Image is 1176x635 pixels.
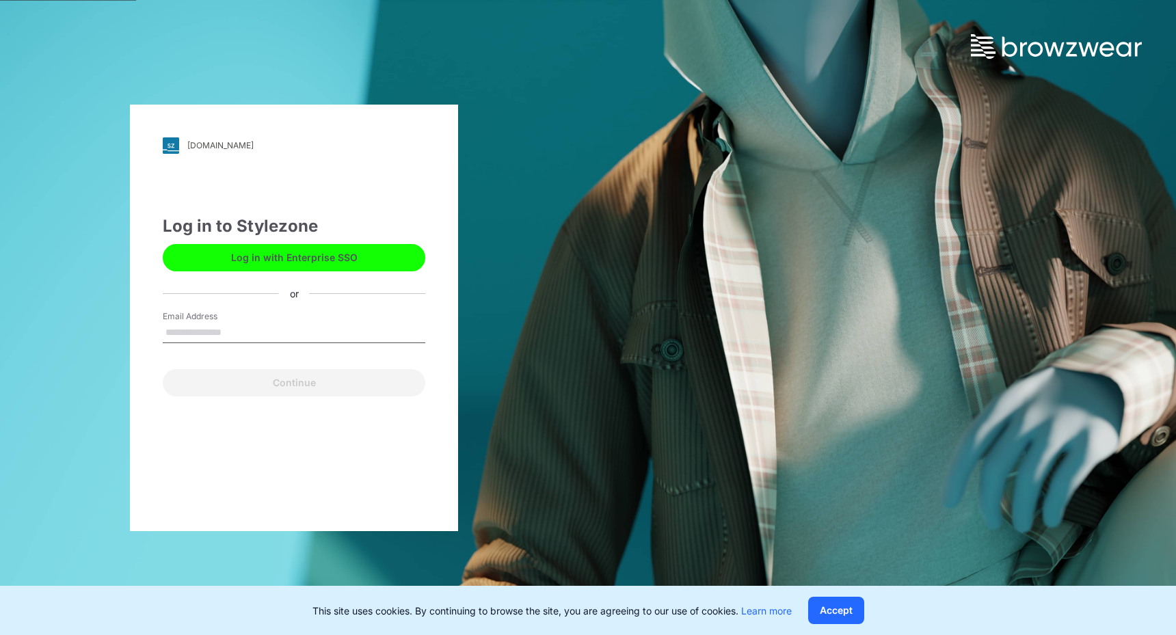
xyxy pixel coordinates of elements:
button: Accept [808,597,864,624]
img: browzwear-logo.73288ffb.svg [971,34,1142,59]
p: This site uses cookies. By continuing to browse the site, you are agreeing to our use of cookies. [312,604,792,618]
a: Learn more [741,605,792,617]
label: Email Address [163,310,258,323]
div: Log in to Stylezone [163,214,425,239]
img: svg+xml;base64,PHN2ZyB3aWR0aD0iMjgiIGhlaWdodD0iMjgiIHZpZXdCb3g9IjAgMCAyOCAyOCIgZmlsbD0ibm9uZSIgeG... [163,137,179,154]
a: [DOMAIN_NAME] [163,137,425,154]
div: [DOMAIN_NAME] [187,140,254,150]
button: Log in with Enterprise SSO [163,244,425,271]
div: or [279,286,310,301]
